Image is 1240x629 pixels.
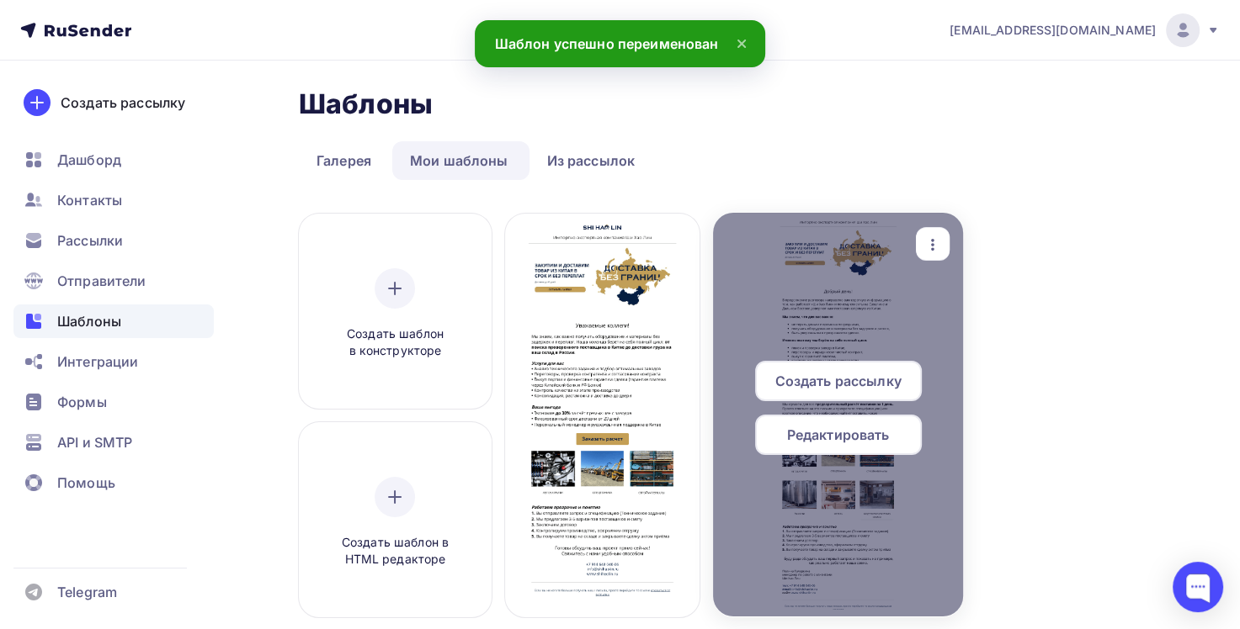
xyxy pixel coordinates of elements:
[13,143,214,177] a: Дашборд
[13,304,214,338] a: Шаблоны
[13,224,214,257] a: Рассылки
[950,22,1156,39] span: [EMAIL_ADDRESS][DOMAIN_NAME]
[61,92,185,113] div: Создать рассылку
[315,325,475,360] span: Создать шаблон в конструкторе
[950,13,1220,47] a: [EMAIL_ADDRESS][DOMAIN_NAME]
[299,87,433,121] h2: Шаблоны
[57,582,117,602] span: Telegram
[13,264,214,298] a: Отправители
[57,473,115,493] span: Помощь
[57,311,121,331] span: Шаблоны
[13,385,214,419] a: Формы
[13,183,214,217] a: Контакты
[774,371,901,391] span: Создать рассылку
[787,425,890,445] span: Редактировать
[57,271,146,291] span: Отправители
[57,351,138,372] span: Интеграции
[57,150,121,170] span: Дашборд
[57,190,122,210] span: Контакты
[315,534,475,568] span: Создать шаблон в HTML редакторе
[392,141,526,180] a: Мои шаблоны
[530,141,653,180] a: Из рассылок
[57,432,132,452] span: API и SMTP
[57,392,107,412] span: Формы
[299,141,389,180] a: Галерея
[57,230,123,251] span: Рассылки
